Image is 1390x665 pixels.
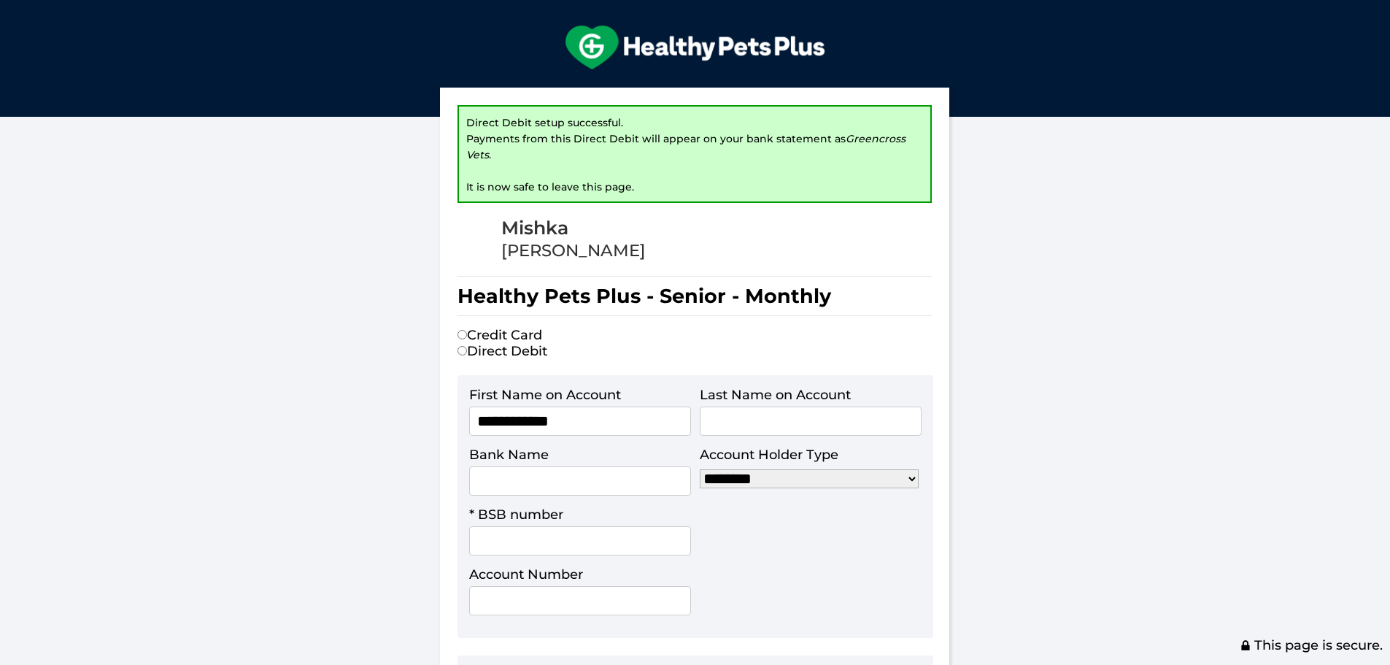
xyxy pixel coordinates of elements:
[469,507,563,523] label: * BSB number
[700,387,851,403] label: Last Name on Account
[457,343,547,359] label: Direct Debit
[457,276,932,316] h1: Healthy Pets Plus - Senior - Monthly
[469,447,549,463] label: Bank Name
[469,387,621,403] label: First Name on Account
[700,447,838,463] label: Account Holder Type
[469,566,583,583] label: Account Number
[457,346,467,355] input: Direct Debit
[501,240,646,261] div: [PERSON_NAME]
[1240,637,1383,653] span: This page is secure.
[501,216,646,240] div: Mishka
[466,116,906,193] span: Direct Debit setup successful. Payments from this Direct Debit will appear on your bank statement...
[457,330,467,339] input: Credit Card
[457,327,542,343] label: Credit Card
[466,132,906,161] i: Greencross Vets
